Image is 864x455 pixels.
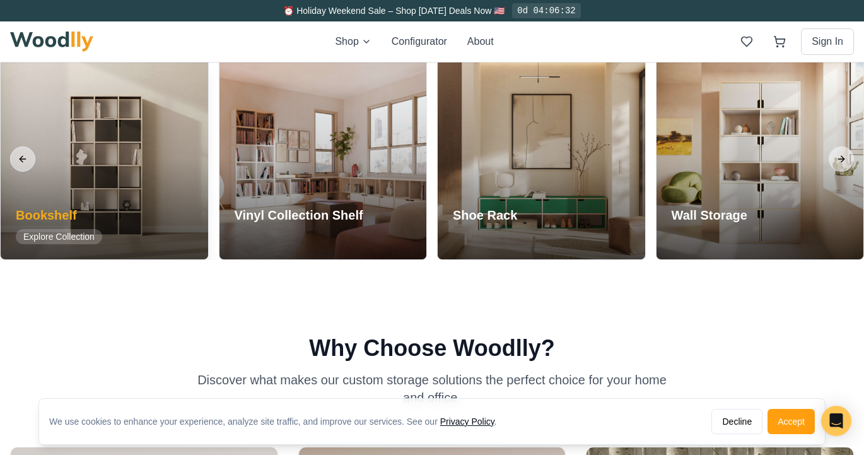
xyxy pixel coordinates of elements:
button: Accept [768,409,815,434]
button: Configurator [392,34,447,49]
img: Woodlly [10,32,93,52]
h2: Why Choose Woodlly? [10,336,854,361]
span: Explore Collection [16,229,102,244]
span: ⏰ Holiday Weekend Sale – Shop [DATE] Deals Now 🇺🇸 [283,6,505,16]
button: About [467,34,494,49]
h3: Shoe Rack [453,206,539,224]
p: Discover what makes our custom storage solutions the perfect choice for your home and office. [190,371,674,406]
h3: Wall Storage [672,206,758,224]
h3: Vinyl Collection Shelf [235,206,363,224]
h3: Bookshelf [16,206,102,224]
button: Sign In [801,28,854,55]
a: Privacy Policy [440,417,494,427]
div: Open Intercom Messenger [821,406,851,436]
div: We use cookies to enhance your experience, analyze site traffic, and improve our services. See our . [49,415,507,428]
button: Decline [711,409,762,434]
button: Shop [335,34,371,49]
div: 0d 04:06:32 [512,3,580,18]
